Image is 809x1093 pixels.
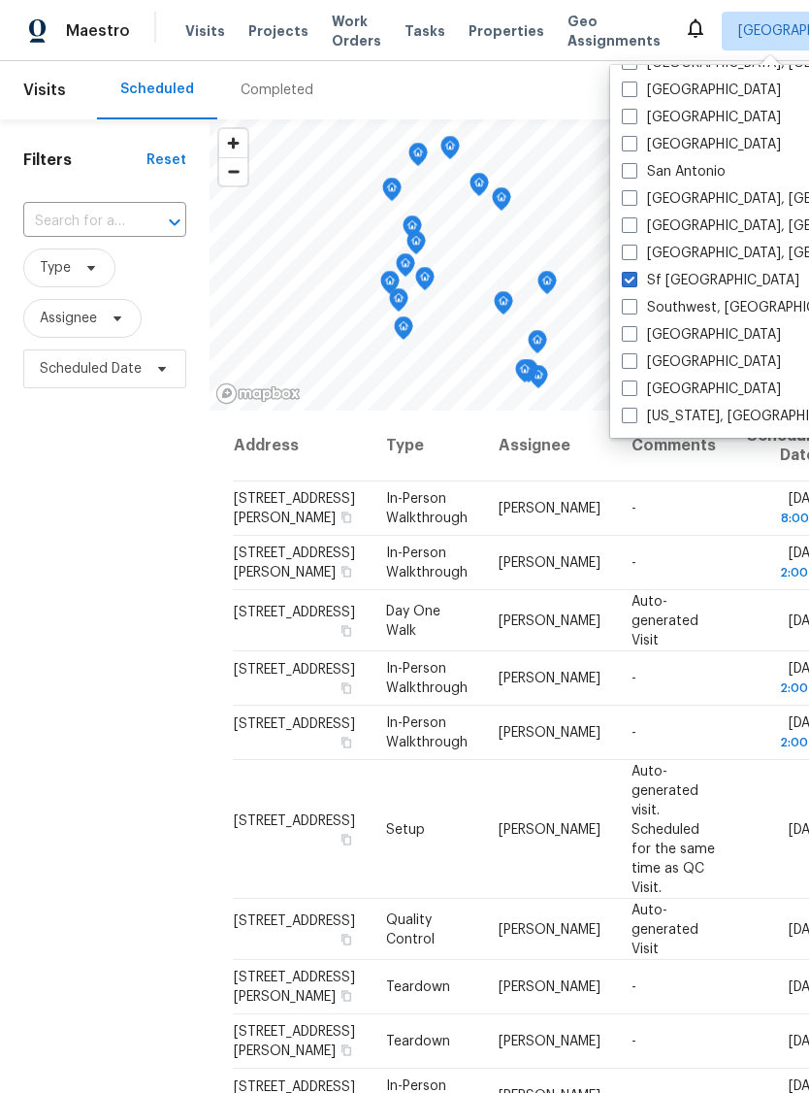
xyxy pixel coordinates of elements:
[234,1025,355,1058] span: [STREET_ADDRESS][PERSON_NAME]
[234,605,355,618] span: [STREET_ADDRESS]
[338,509,355,526] button: Copy Address
[631,1035,636,1048] span: -
[219,157,247,185] button: Zoom out
[233,411,371,481] th: Address
[386,492,468,525] span: In-Person Walkthrough
[210,119,728,411] canvas: Map
[631,980,636,994] span: -
[499,822,600,836] span: [PERSON_NAME]
[622,325,781,345] label: [GEOGRAPHIC_DATA]
[499,672,600,685] span: [PERSON_NAME]
[338,563,355,580] button: Copy Address
[161,209,188,236] button: Open
[386,822,425,836] span: Setup
[185,21,225,41] span: Visits
[234,663,355,677] span: [STREET_ADDRESS]
[23,150,146,170] h1: Filters
[631,594,698,646] span: Auto-generated Visit
[338,930,355,947] button: Copy Address
[386,716,468,749] span: In-Person Walkthrough
[631,903,698,955] span: Auto-generated Visit
[338,679,355,697] button: Copy Address
[499,980,600,994] span: [PERSON_NAME]
[219,129,247,157] button: Zoom in
[40,258,71,278] span: Type
[406,231,426,261] div: Map marker
[499,1035,600,1048] span: [PERSON_NAME]
[631,672,636,685] span: -
[234,913,355,927] span: [STREET_ADDRESS]
[631,502,636,515] span: -
[529,365,548,395] div: Map marker
[40,359,142,379] span: Scheduled Date
[241,81,313,100] div: Completed
[403,215,422,246] div: Map marker
[146,150,186,170] div: Reset
[396,253,415,283] div: Map marker
[234,971,355,1004] span: [STREET_ADDRESS][PERSON_NAME]
[338,987,355,1005] button: Copy Address
[40,309,97,328] span: Assignee
[622,135,781,154] label: [GEOGRAPHIC_DATA]
[66,21,130,41] span: Maestro
[23,207,132,237] input: Search for an address...
[499,556,600,570] span: [PERSON_NAME]
[440,136,460,166] div: Map marker
[338,1042,355,1059] button: Copy Address
[631,726,636,740] span: -
[380,271,400,301] div: Map marker
[483,411,616,481] th: Assignee
[631,556,636,570] span: -
[120,80,194,99] div: Scheduled
[386,604,440,637] span: Day One Walk
[389,288,408,318] div: Map marker
[622,81,781,100] label: [GEOGRAPHIC_DATA]
[219,158,247,185] span: Zoom out
[631,764,715,894] span: Auto-generated visit. Scheduled for the same time as QC Visit.
[622,271,799,290] label: Sf [GEOGRAPHIC_DATA]
[469,21,544,41] span: Properties
[338,621,355,639] button: Copy Address
[537,271,557,301] div: Map marker
[23,69,66,112] span: Visits
[622,380,781,399] label: [GEOGRAPHIC_DATA]
[215,382,301,405] a: Mapbox homepage
[248,21,308,41] span: Projects
[499,726,600,740] span: [PERSON_NAME]
[234,813,355,827] span: [STREET_ADDRESS]
[386,980,450,994] span: Teardown
[382,178,402,208] div: Map marker
[394,316,413,347] div: Map marker
[234,546,355,580] span: [STREET_ADDRESS][PERSON_NAME]
[622,352,781,372] label: [GEOGRAPHIC_DATA]
[499,922,600,936] span: [PERSON_NAME]
[386,912,435,945] span: Quality Control
[338,734,355,751] button: Copy Address
[515,359,534,389] div: Map marker
[469,173,489,203] div: Map marker
[622,108,781,127] label: [GEOGRAPHIC_DATA]
[234,492,355,525] span: [STREET_ADDRESS][PERSON_NAME]
[567,12,661,50] span: Geo Assignments
[386,1035,450,1048] span: Teardown
[494,291,513,321] div: Map marker
[616,411,731,481] th: Comments
[404,24,445,38] span: Tasks
[492,187,511,217] div: Map marker
[499,502,600,515] span: [PERSON_NAME]
[622,162,726,182] label: San Antonio
[338,830,355,847] button: Copy Address
[499,613,600,627] span: [PERSON_NAME]
[234,717,355,731] span: [STREET_ADDRESS]
[371,411,483,481] th: Type
[408,143,428,173] div: Map marker
[332,12,381,50] span: Work Orders
[415,267,435,297] div: Map marker
[386,546,468,580] span: In-Person Walkthrough
[386,662,468,695] span: In-Person Walkthrough
[528,330,547,360] div: Map marker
